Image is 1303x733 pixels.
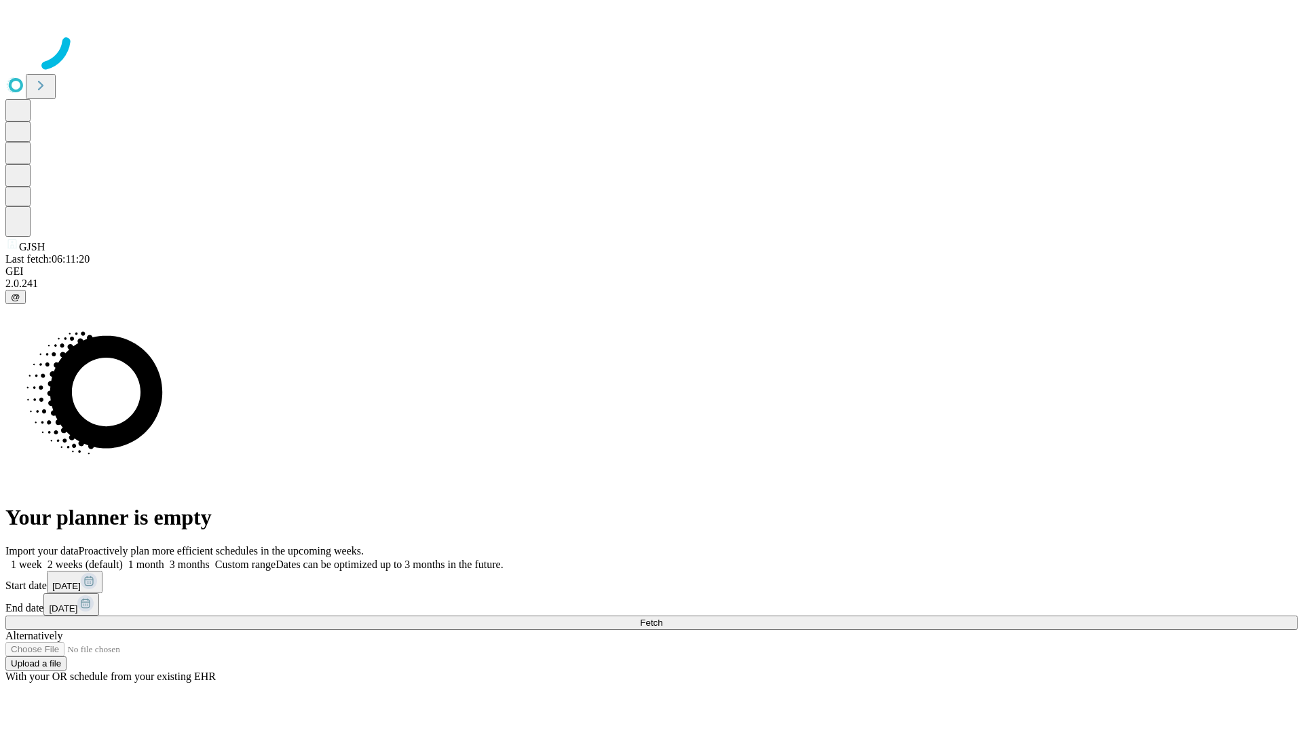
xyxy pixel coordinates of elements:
[11,292,20,302] span: @
[5,630,62,641] span: Alternatively
[5,571,1298,593] div: Start date
[5,278,1298,290] div: 2.0.241
[5,290,26,304] button: @
[5,656,67,671] button: Upload a file
[5,265,1298,278] div: GEI
[47,571,102,593] button: [DATE]
[170,559,210,570] span: 3 months
[276,559,503,570] span: Dates can be optimized up to 3 months in the future.
[11,559,42,570] span: 1 week
[215,559,276,570] span: Custom range
[48,559,123,570] span: 2 weeks (default)
[49,603,77,614] span: [DATE]
[19,241,45,252] span: GJSH
[5,253,90,265] span: Last fetch: 06:11:20
[5,505,1298,530] h1: Your planner is empty
[5,545,79,557] span: Import your data
[79,545,364,557] span: Proactively plan more efficient schedules in the upcoming weeks.
[43,593,99,616] button: [DATE]
[5,671,216,682] span: With your OR schedule from your existing EHR
[640,618,662,628] span: Fetch
[5,616,1298,630] button: Fetch
[52,581,81,591] span: [DATE]
[128,559,164,570] span: 1 month
[5,593,1298,616] div: End date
